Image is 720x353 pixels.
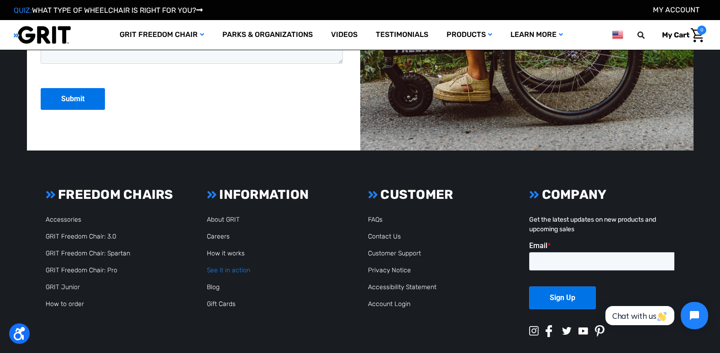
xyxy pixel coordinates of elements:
iframe: Form 0 [529,241,674,317]
p: Get the latest updates on new products and upcoming sales [529,215,674,234]
a: Blog [207,283,220,291]
img: youtube [578,327,588,335]
a: Testimonials [367,20,437,50]
a: Careers [207,233,230,240]
span: My Cart [662,31,689,39]
a: Contact Us [368,233,401,240]
a: Accessibility Statement [368,283,436,291]
h3: CUSTOMER [368,187,513,202]
span: Phone Number [153,37,202,46]
a: Accessories [46,216,81,223]
img: us.png [612,29,623,41]
a: How to order [46,300,84,308]
a: Account Login [368,300,410,308]
img: twitter [562,327,572,335]
a: Videos [322,20,367,50]
span: QUIZ: [14,6,32,15]
img: facebook [546,325,552,337]
a: FAQs [368,216,383,223]
a: Parks & Organizations [213,20,322,50]
h3: FREEDOM CHAIRS [46,187,191,202]
a: Products [437,20,501,50]
a: Privacy Notice [368,266,411,274]
a: GRIT Freedom Chair [110,20,213,50]
a: About GRIT [207,216,240,223]
a: Cart with 0 items [655,26,706,45]
a: Account [653,5,699,14]
img: instagram [529,326,539,336]
input: Search [641,26,655,45]
img: GRIT All-Terrain Wheelchair and Mobility Equipment [14,26,71,44]
a: Gift Cards [207,300,236,308]
a: See it in action [207,266,250,274]
a: GRIT Freedom Chair: 3.0 [46,233,116,240]
a: How it works [207,249,245,257]
a: GRIT Freedom Chair: Pro [46,266,117,274]
a: QUIZ:WHAT TYPE OF WHEELCHAIR IS RIGHT FOR YOU? [14,6,203,15]
a: Learn More [501,20,572,50]
h3: INFORMATION [207,187,352,202]
a: GRIT Freedom Chair: Spartan [46,249,130,257]
a: GRIT Junior [46,283,80,291]
iframe: Tidio Chat [595,294,716,337]
h3: COMPANY [529,187,674,202]
a: Customer Support [368,249,421,257]
img: Cart [691,28,704,42]
span: 0 [697,26,706,35]
img: pinterest [595,325,604,337]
